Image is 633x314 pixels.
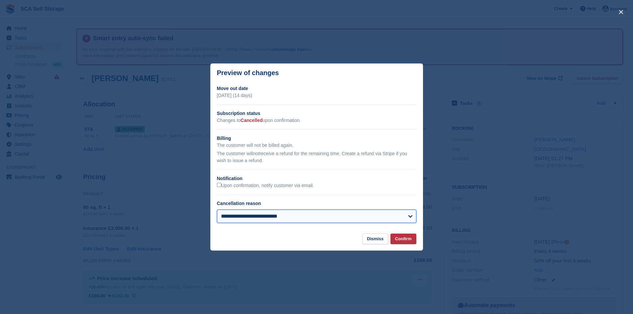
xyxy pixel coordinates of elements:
[253,151,259,156] em: not
[217,183,314,189] label: Upon confirmation, notify customer via email.
[362,234,388,245] button: Dismiss
[217,69,279,77] p: Preview of changes
[217,201,261,206] label: Cancellation reason
[217,92,416,99] p: [DATE] (14 days)
[217,117,416,124] p: Changes to upon confirmation.
[616,7,626,17] button: close
[217,175,416,182] h2: Notification
[217,183,221,187] input: Upon confirmation, notify customer via email.
[390,234,416,245] button: Confirm
[217,85,416,92] h2: Move out date
[217,110,416,117] h2: Subscription status
[217,135,416,142] h2: Billing
[241,118,263,123] span: Cancelled
[217,150,416,164] p: The customer will receive a refund for the remaining time. Create a refund via Stripe if you wish...
[217,142,416,149] p: The customer will not be billed again.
